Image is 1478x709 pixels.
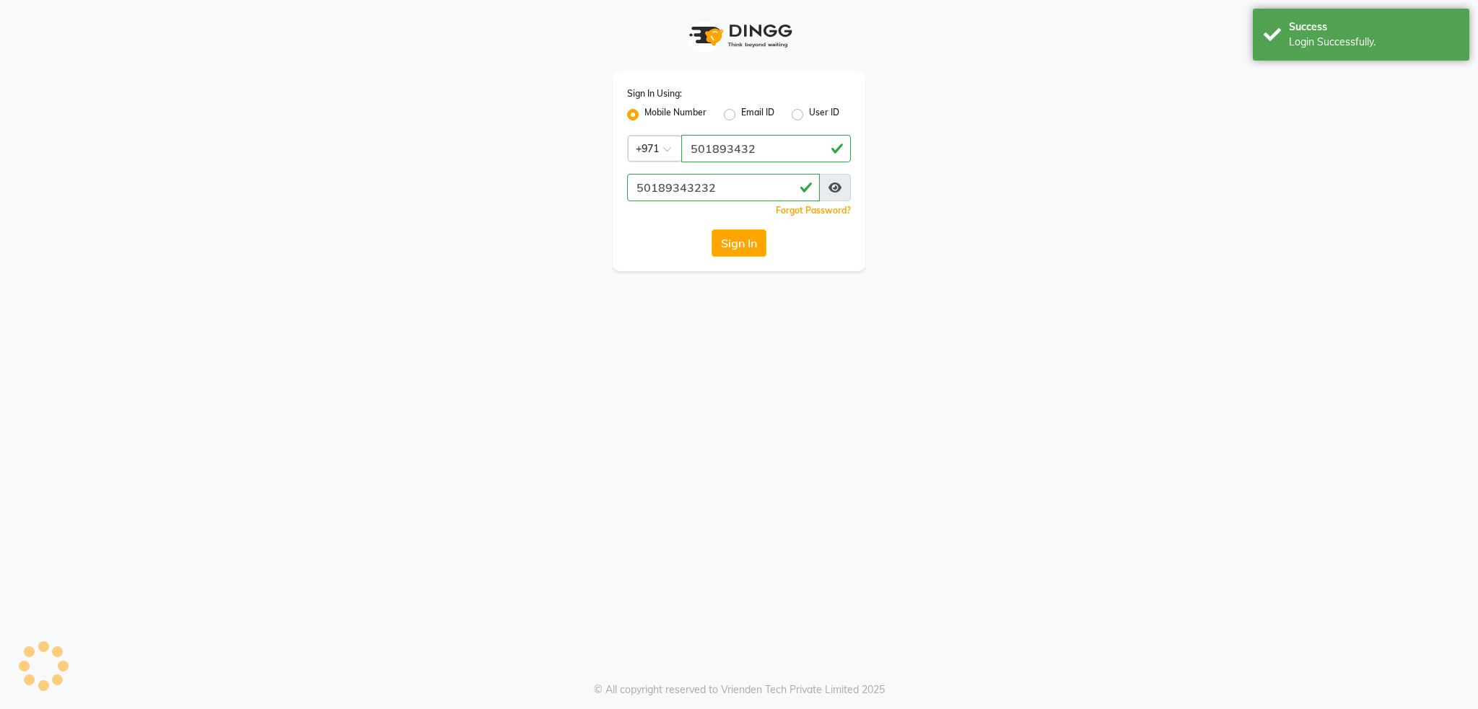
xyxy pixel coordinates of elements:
[741,106,774,123] label: Email ID
[681,135,851,162] input: Username
[712,229,766,257] button: Sign In
[1289,19,1459,35] div: Success
[1289,35,1459,50] div: Login Successfully.
[644,106,707,123] label: Mobile Number
[681,14,797,57] img: logo1.svg
[627,174,820,201] input: Username
[776,205,851,216] a: Forgot Password?
[627,87,682,100] label: Sign In Using:
[809,106,839,123] label: User ID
